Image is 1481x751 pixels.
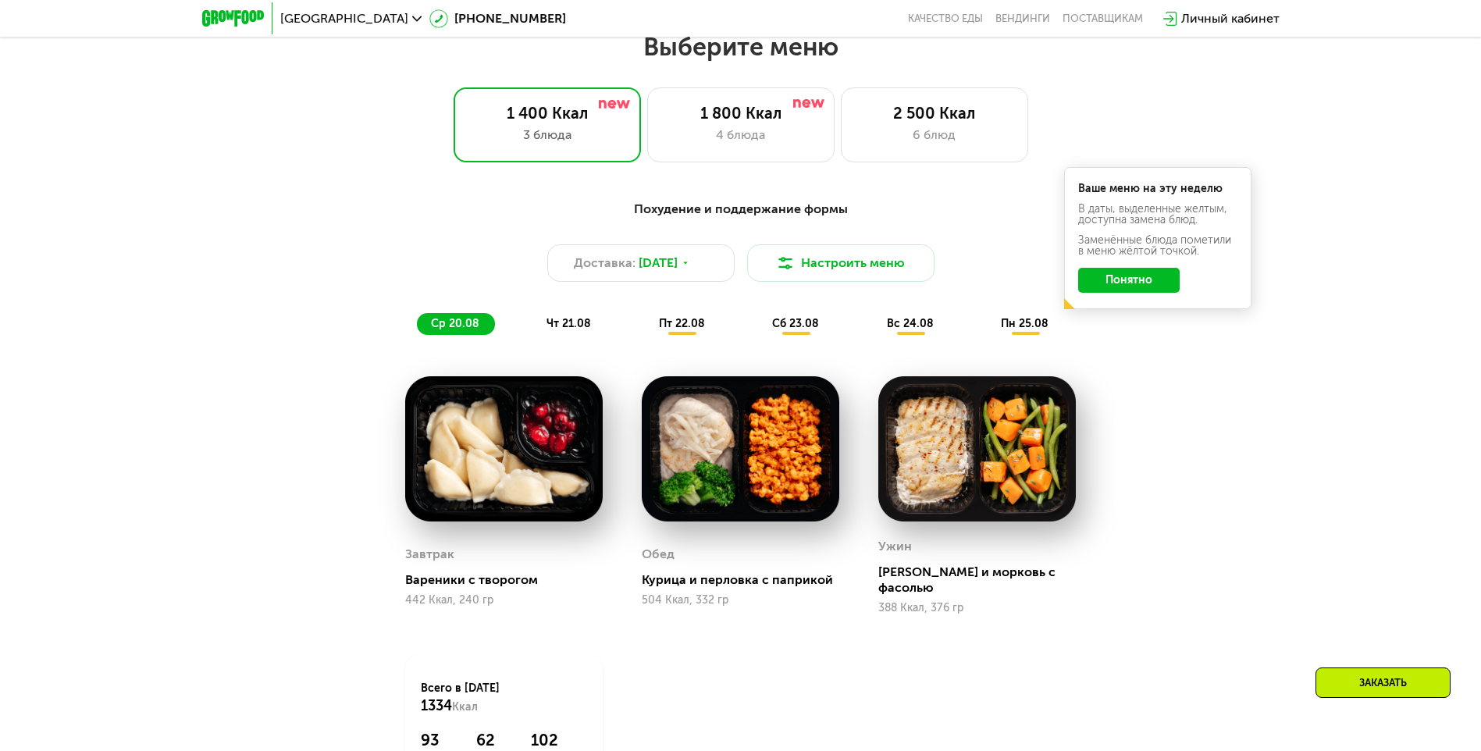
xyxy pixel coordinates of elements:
div: 93 [421,731,457,749]
div: [PERSON_NAME] и морковь с фасолью [878,564,1088,596]
div: Ужин [878,535,912,558]
div: 2 500 Ккал [857,104,1012,123]
div: поставщикам [1063,12,1143,25]
div: Заменённые блюда пометили в меню жёлтой точкой. [1078,235,1237,257]
div: 102 [531,731,587,749]
span: чт 21.08 [546,317,591,330]
span: пт 22.08 [659,317,705,330]
div: 4 блюда [664,126,818,144]
div: 504 Ккал, 332 гр [642,594,839,607]
div: 388 Ккал, 376 гр [878,602,1076,614]
span: ср 20.08 [431,317,479,330]
span: Доставка: [574,254,635,272]
span: Ккал [452,700,478,714]
span: [GEOGRAPHIC_DATA] [280,12,408,25]
div: Обед [642,543,675,566]
div: В даты, выделенные желтым, доступна замена блюд. [1078,204,1237,226]
a: Вендинги [995,12,1050,25]
div: 442 Ккал, 240 гр [405,594,603,607]
span: пн 25.08 [1001,317,1048,330]
span: [DATE] [639,254,678,272]
div: Вареники с творогом [405,572,615,588]
span: вс 24.08 [887,317,934,330]
div: Ваше меню на эту неделю [1078,183,1237,194]
div: 1 400 Ккал [470,104,625,123]
div: 3 блюда [470,126,625,144]
div: Личный кабинет [1181,9,1280,28]
div: 1 800 Ккал [664,104,818,123]
span: 1334 [421,697,452,714]
div: Заказать [1315,667,1451,698]
div: 62 [476,731,511,749]
button: Настроить меню [747,244,935,282]
a: Качество еды [908,12,983,25]
div: Похудение и поддержание формы [279,200,1203,219]
div: Завтрак [405,543,454,566]
h2: Выберите меню [50,31,1431,62]
a: [PHONE_NUMBER] [429,9,566,28]
div: Курица и перловка с паприкой [642,572,852,588]
div: Всего в [DATE] [421,681,587,715]
span: сб 23.08 [772,317,819,330]
div: 6 блюд [857,126,1012,144]
button: Понятно [1078,268,1180,293]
